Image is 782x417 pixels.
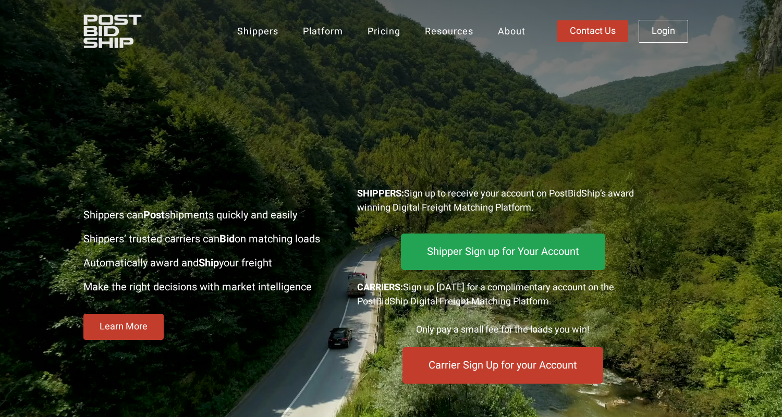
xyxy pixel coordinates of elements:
[557,20,628,42] a: Contact Us
[402,347,603,384] a: Carrier Sign Up for your Account
[357,323,649,337] div: Only pay a small fee for the loads you win!
[357,187,404,201] strong: SHIPPERS:
[429,360,577,371] span: Carrier Sign Up for your Account
[487,19,536,44] a: About
[357,280,403,295] strong: CARRIERS:
[100,322,148,332] span: Learn More
[292,19,354,44] a: Platform
[83,279,341,295] p: Make the right decisions with market intelligence
[401,234,605,270] a: Shipper Sign up for Your Account
[414,19,484,44] a: Resources
[83,231,341,247] p: Shippers’ trusted carriers can on matching loads
[143,207,165,223] strong: Post
[83,314,164,340] a: Learn More
[83,207,341,223] p: Shippers can shipments quickly and easily
[652,27,675,36] span: Login
[639,20,688,43] a: Login
[427,247,579,257] span: Shipper Sign up for Your Account
[357,19,411,44] a: Pricing
[226,19,289,44] a: Shippers
[570,27,616,36] span: Contact Us
[357,280,649,309] div: Sign up [DATE] for a complimentary account on the PostBidShip Digital Freight Matching Platform.
[199,255,219,271] strong: Ship
[83,255,341,271] p: Automatically award and your freight
[219,231,235,247] strong: Bid
[83,15,175,47] img: PostBidShip
[357,187,649,215] p: Sign up to receive your account on PostBidShip’s award winning Digital Freight Matching Platform.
